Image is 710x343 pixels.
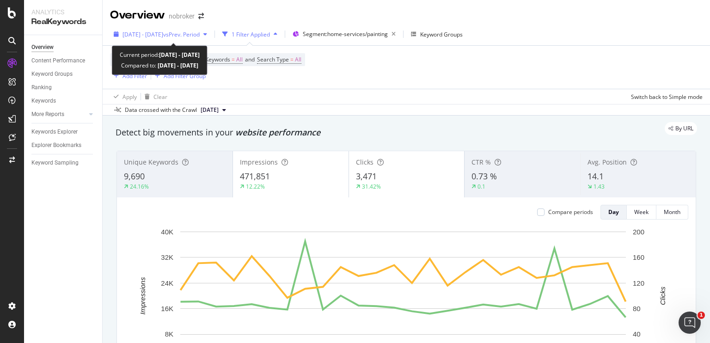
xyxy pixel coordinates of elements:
a: Keyword Groups [31,69,96,79]
button: Month [656,205,688,220]
div: Analytics [31,7,95,17]
div: 12.22% [246,183,265,190]
button: Day [600,205,627,220]
button: Switch back to Simple mode [627,89,703,104]
a: Keyword Sampling [31,158,96,168]
a: Explorer Bookmarks [31,141,96,150]
div: legacy label [665,122,697,135]
text: Impressions [139,277,147,314]
span: = [232,55,235,63]
span: 14.1 [588,171,604,182]
iframe: Intercom live chat [679,312,701,334]
div: Data crossed with the Crawl [125,106,197,114]
text: 40 [633,330,641,338]
div: Current period: [120,49,200,60]
div: Keyword Sampling [31,158,79,168]
button: [DATE] [197,104,230,116]
div: Clear [153,93,167,101]
span: All [236,53,243,66]
text: 32K [161,253,173,261]
span: 3,471 [356,171,377,182]
div: Keywords Explorer [31,127,78,137]
span: Avg. Position [588,158,627,166]
div: Switch back to Simple mode [631,93,703,101]
div: 1.43 [594,183,605,190]
span: 1 [698,312,705,319]
div: Day [608,208,619,216]
text: 120 [633,279,644,287]
text: 16K [161,305,173,312]
span: [DATE] - [DATE] [122,31,163,38]
div: Overview [110,7,165,23]
div: 24.16% [130,183,149,190]
a: Keywords [31,96,96,106]
button: Apply [110,89,137,104]
button: Clear [141,89,167,104]
text: 160 [633,253,644,261]
button: [DATE] - [DATE]vsPrev. Period [110,27,211,42]
text: 24K [161,279,173,287]
div: arrow-right-arrow-left [198,13,204,19]
div: Month [664,208,680,216]
div: Add Filter [122,72,147,80]
span: 0.73 % [471,171,497,182]
div: Explorer Bookmarks [31,141,81,150]
span: Clicks [356,158,373,166]
div: 1 Filter Applied [232,31,270,38]
span: Impressions [240,158,278,166]
div: Overview [31,43,54,52]
div: RealKeywords [31,17,95,27]
div: Keyword Groups [31,69,73,79]
div: Content Performance [31,56,85,66]
a: Ranking [31,83,96,92]
a: More Reports [31,110,86,119]
span: 9,690 [124,171,145,182]
a: Content Performance [31,56,96,66]
div: 31.42% [362,183,381,190]
div: 0.1 [477,183,485,190]
text: Clicks [659,286,667,305]
span: Unique Keywords [124,158,178,166]
span: vs Prev. Period [163,31,200,38]
div: More Reports [31,110,64,119]
span: 2025 Aug. 4th [201,106,219,114]
button: Segment:home-services/painting [289,27,399,42]
span: Segment: home-services/painting [303,30,388,38]
button: 1 Filter Applied [219,27,281,42]
b: [DATE] - [DATE] [156,61,198,69]
text: 200 [633,228,644,236]
div: Compare periods [548,208,593,216]
a: Overview [31,43,96,52]
span: CTR % [471,158,491,166]
div: Keywords [31,96,56,106]
span: 471,851 [240,171,270,182]
text: 80 [633,305,641,312]
span: and [245,55,255,63]
span: All [295,53,301,66]
button: Add Filter Group [151,70,206,81]
div: Apply [122,93,137,101]
div: Ranking [31,83,52,92]
button: Week [627,205,656,220]
span: Search Type [257,55,289,63]
div: Compared to: [121,60,198,71]
button: Add Filter [110,70,147,81]
a: Keywords Explorer [31,127,96,137]
div: Week [634,208,649,216]
text: 8K [165,330,173,338]
div: nobroker [169,12,195,21]
div: Keyword Groups [420,31,463,38]
div: Add Filter Group [164,72,206,80]
text: 40K [161,228,173,236]
span: Keywords [205,55,230,63]
span: = [290,55,294,63]
b: [DATE] - [DATE] [159,51,200,59]
button: Keyword Groups [407,27,466,42]
span: By URL [675,126,693,131]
